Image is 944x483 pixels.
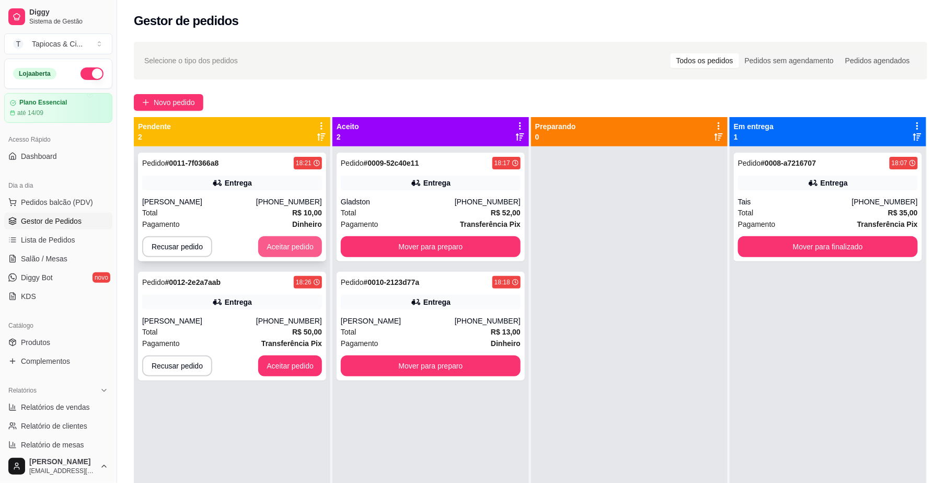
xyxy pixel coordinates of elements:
strong: # 0010-2123d77a [364,278,420,286]
span: Pagamento [341,338,378,349]
strong: Transferência Pix [857,220,918,228]
button: Mover para finalizado [738,236,918,257]
button: Select a team [4,33,112,54]
p: Aceito [337,121,359,132]
article: Plano Essencial [19,99,67,107]
span: Sistema de Gestão [29,17,108,26]
span: Diggy Bot [21,272,53,283]
div: Entrega [423,178,451,188]
div: Entrega [821,178,848,188]
strong: R$ 52,00 [491,209,521,217]
article: até 14/09 [17,109,43,117]
strong: # 0008-a7216707 [761,159,816,167]
strong: # 0012-2e2a7aab [165,278,221,286]
div: 18:21 [296,159,312,167]
div: Tapiocas & Ci ... [32,39,83,49]
p: Pendente [138,121,171,132]
a: Lista de Pedidos [4,232,112,248]
span: KDS [21,291,36,302]
a: Relatório de mesas [4,436,112,453]
span: Selecione o tipo dos pedidos [144,55,238,66]
div: Dia a dia [4,177,112,194]
div: [PHONE_NUMBER] [852,197,918,207]
span: Salão / Mesas [21,254,67,264]
a: Relatório de clientes [4,418,112,434]
p: 2 [138,132,171,142]
div: [PHONE_NUMBER] [256,197,322,207]
span: Lista de Pedidos [21,235,75,245]
span: Relatório de clientes [21,421,87,431]
div: Acesso Rápido [4,131,112,148]
span: Pedido [341,278,364,286]
div: Pedidos sem agendamento [739,53,839,68]
span: T [13,39,24,49]
button: Aceitar pedido [258,355,322,376]
button: Mover para preparo [341,355,521,376]
strong: Transferência Pix [261,339,322,348]
span: Total [142,207,158,218]
span: Dashboard [21,151,57,162]
div: 18:18 [494,278,510,286]
strong: R$ 13,00 [491,328,521,336]
a: Dashboard [4,148,112,165]
div: [PHONE_NUMBER] [455,316,521,326]
button: Aceitar pedido [258,236,322,257]
span: Total [341,326,356,338]
p: Em entrega [734,121,774,132]
span: Total [738,207,754,218]
a: Diggy Botnovo [4,269,112,286]
p: 2 [337,132,359,142]
span: Novo pedido [154,97,195,108]
span: Relatórios [8,386,37,395]
a: KDS [4,288,112,305]
strong: Dinheiro [292,220,322,228]
span: Pedido [142,278,165,286]
strong: Dinheiro [491,339,521,348]
p: 0 [535,132,576,142]
span: Total [142,326,158,338]
a: Relatórios de vendas [4,399,112,416]
button: Recusar pedido [142,236,212,257]
div: Entrega [423,297,451,307]
span: Pedido [738,159,761,167]
a: Gestor de Pedidos [4,213,112,229]
div: [PERSON_NAME] [142,316,256,326]
a: Plano Essencialaté 14/09 [4,93,112,123]
button: Recusar pedido [142,355,212,376]
span: Diggy [29,8,108,17]
div: [PERSON_NAME] [341,316,455,326]
div: Catálogo [4,317,112,334]
span: Total [341,207,356,218]
div: Tais [738,197,852,207]
a: DiggySistema de Gestão [4,4,112,29]
button: [PERSON_NAME][EMAIL_ADDRESS][DOMAIN_NAME] [4,454,112,479]
span: Relatório de mesas [21,440,84,450]
strong: R$ 35,00 [888,209,918,217]
h2: Gestor de pedidos [134,13,239,29]
span: [PERSON_NAME] [29,457,96,467]
button: Pedidos balcão (PDV) [4,194,112,211]
div: 18:07 [892,159,907,167]
div: [PHONE_NUMBER] [455,197,521,207]
a: Complementos [4,353,112,370]
p: 1 [734,132,774,142]
div: Todos os pedidos [671,53,739,68]
p: Preparando [535,121,576,132]
span: Pagamento [341,218,378,230]
span: Gestor de Pedidos [21,216,82,226]
span: Complementos [21,356,70,366]
span: Produtos [21,337,50,348]
span: [EMAIL_ADDRESS][DOMAIN_NAME] [29,467,96,475]
button: Alterar Status [80,67,103,80]
strong: Transferência Pix [460,220,521,228]
strong: R$ 10,00 [292,209,322,217]
div: Gladston [341,197,455,207]
div: [PHONE_NUMBER] [256,316,322,326]
a: Salão / Mesas [4,250,112,267]
span: Pagamento [142,338,180,349]
span: Pagamento [142,218,180,230]
button: Mover para preparo [341,236,521,257]
button: Novo pedido [134,94,203,111]
div: [PERSON_NAME] [142,197,256,207]
div: 18:26 [296,278,312,286]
